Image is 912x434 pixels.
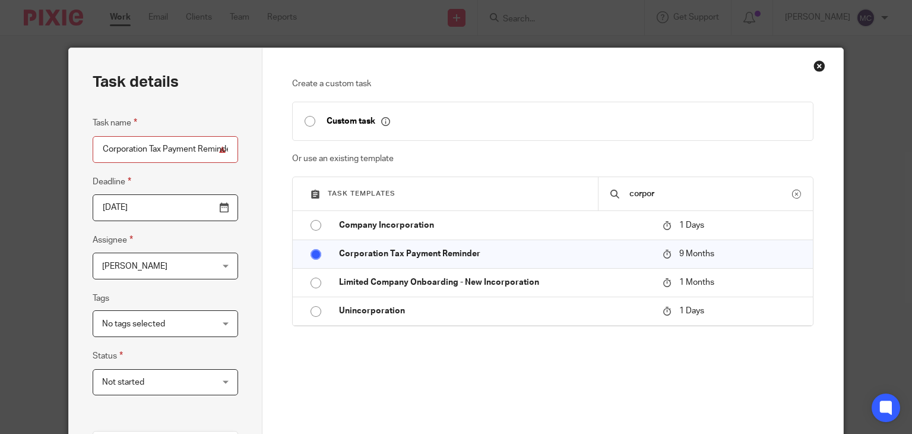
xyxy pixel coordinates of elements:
span: 9 Months [679,250,714,258]
label: Task name [93,116,137,130]
label: Deadline [93,175,131,188]
span: 1 Months [679,278,714,287]
input: Search... [628,187,792,200]
h2: Task details [93,72,179,92]
span: 1 Days [679,307,704,315]
p: Unincorporation [339,305,651,317]
p: Corporation Tax Payment Reminder [339,248,651,260]
p: Limited Company Onboarding - New Incorporation [339,276,651,288]
label: Status [93,349,123,363]
p: Company Incorporation [339,219,651,231]
p: Custom task [327,116,390,127]
div: Close this dialog window [813,60,825,72]
p: Or use an existing template [292,153,813,165]
span: No tags selected [102,320,165,328]
span: 1 Days [679,221,704,229]
label: Tags [93,293,109,304]
span: Not started [102,378,144,386]
span: Task templates [328,190,395,197]
label: Assignee [93,233,133,247]
input: Pick a date [93,194,238,221]
input: Task name [93,136,238,163]
p: Create a custom task [292,78,813,90]
span: [PERSON_NAME] [102,262,167,271]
